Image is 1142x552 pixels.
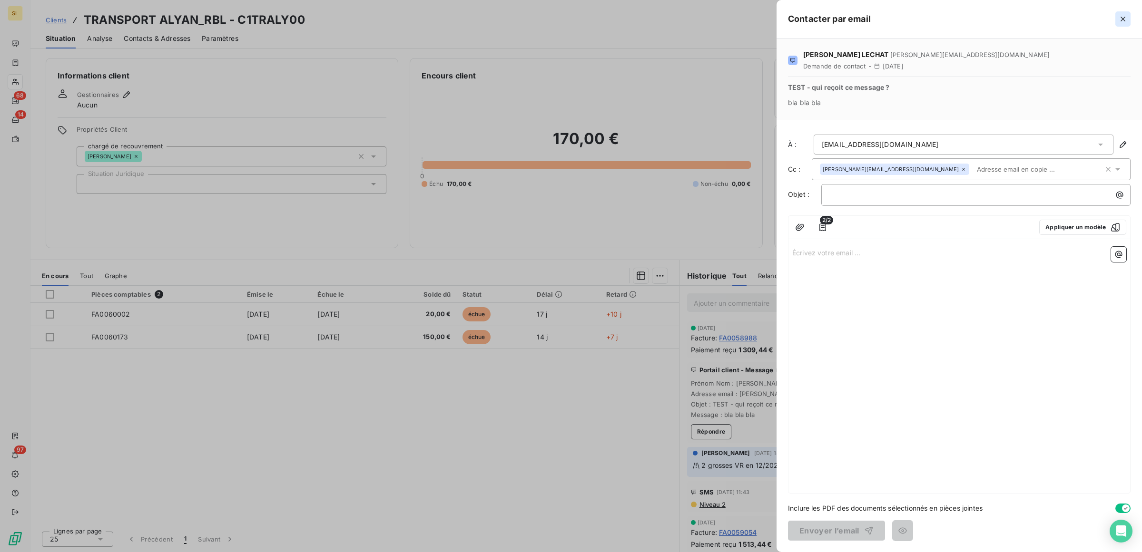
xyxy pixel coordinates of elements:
span: TEST - qui reçoit ce message ? [788,83,1131,92]
label: À : [788,140,812,149]
span: [PERSON_NAME][EMAIL_ADDRESS][DOMAIN_NAME] [823,166,959,172]
input: Adresse email en copie ... [973,162,1083,176]
span: Objet : [788,190,809,198]
span: Inclure les PDF des documents sélectionnés en pièces jointes [788,503,983,513]
span: [PERSON_NAME] LECHAT [803,50,888,59]
span: Demande de contact [803,62,866,70]
div: [EMAIL_ADDRESS][DOMAIN_NAME] [822,140,938,149]
div: - [803,61,1050,71]
button: Appliquer un modèle [1039,220,1126,235]
span: 2/2 [820,216,833,224]
button: Envoyer l’email [788,521,885,541]
span: [PERSON_NAME][EMAIL_ADDRESS][DOMAIN_NAME] [890,51,1050,58]
label: Cc : [788,165,812,174]
h5: Contacter par email [788,12,871,26]
div: Open Intercom Messenger [1110,520,1132,542]
span: [DATE] [883,62,904,70]
span: bla bla bla [788,98,1131,107]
